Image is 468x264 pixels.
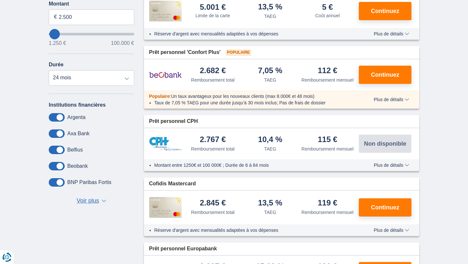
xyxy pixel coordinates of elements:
div: Remboursement total [191,146,235,152]
span: Plus de détails [374,228,409,232]
button: Plus de détails [369,163,414,168]
div: 5.001 € [200,3,226,11]
button: Continuez [359,2,411,20]
span: Plus de détails [374,163,409,167]
div: Remboursement mensuel [302,209,354,216]
label: Belfius [67,147,83,153]
div: 13,5 % [258,3,282,12]
input: wantToBorrow [49,33,134,35]
img: pret personnel Cofidis CC [149,197,182,218]
div: : [144,93,360,99]
div: Remboursement total [191,209,235,216]
div: TAEG [264,13,276,20]
div: Remboursement total [191,77,235,83]
div: TAEG [264,77,276,83]
div: 5 € [322,3,333,11]
button: Non disponible [359,135,411,153]
div: 2.767 € [200,136,226,144]
span: Continuez [371,205,399,210]
li: Réserve d'argent avec mensualités adaptées à vos dépenses [154,31,355,37]
div: 10,4 % [258,136,282,144]
li: Réserve d'argent avec mensualités adaptées à vos dépenses [154,227,355,233]
button: Plus de détails [369,228,414,233]
span: Plus de détails [374,97,409,102]
span: Prêt personnel CPH [149,118,198,125]
div: 2.682 € [200,67,226,75]
span: Populaire [226,49,251,56]
button: Continuez [359,66,411,84]
span: Populaire [149,94,170,99]
div: 7,05 % [258,67,282,75]
img: pret personnel Cofidis CC [149,1,182,21]
span: Plus de détails [374,32,409,36]
li: Taux de 7,05 % TAEG pour une durée jusqu’à 30 mois inclus; Pas de frais de dossier [154,99,355,106]
span: 1.250 € [49,41,66,46]
div: Remboursement mensuel [302,146,354,152]
div: 119 € [318,199,337,208]
button: Voir plus ▼ [75,196,108,205]
img: pret personnel CPH Banque [149,137,182,151]
div: 13,5 % [258,199,282,208]
div: TAEG [264,209,276,216]
span: 100.000 € [111,41,134,46]
li: Montant entre 1250€ et 100 000€ ; Durée de 6 à 84 mois [154,162,355,168]
div: Limite de la carte [195,12,230,19]
button: Plus de détails [369,97,414,102]
label: Durée [49,62,63,68]
span: Continuez [371,72,399,78]
div: 2.845 € [200,199,226,208]
span: Cofidis Mastercard [149,180,196,188]
label: Axa Bank [67,131,89,137]
span: € [54,13,57,21]
span: Continuez [371,8,399,14]
div: Coût annuel [315,12,340,19]
button: Continuez [359,198,411,217]
label: Institutions financières [49,102,106,108]
div: 115 € [318,136,337,144]
label: Beobank [67,163,88,169]
span: Un taux avantageux pour les nouveaux clients (max 8.000€ et 48 mois) [171,94,314,99]
div: Remboursement mensuel [302,77,354,83]
span: Prêt personnel Europabank [149,245,217,253]
label: BNP Paribas Fortis [67,179,111,185]
span: ▼ [102,200,106,202]
div: TAEG [264,146,276,152]
span: Prêt personnel 'Confort Plus' [149,49,221,56]
label: Montant [49,1,134,7]
label: Argenta [67,114,85,120]
span: Non disponible [364,141,406,147]
div: 112 € [318,67,337,75]
img: pret personnel Beobank [149,67,182,83]
button: Plus de détails [369,31,414,36]
span: Voir plus [77,197,99,205]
